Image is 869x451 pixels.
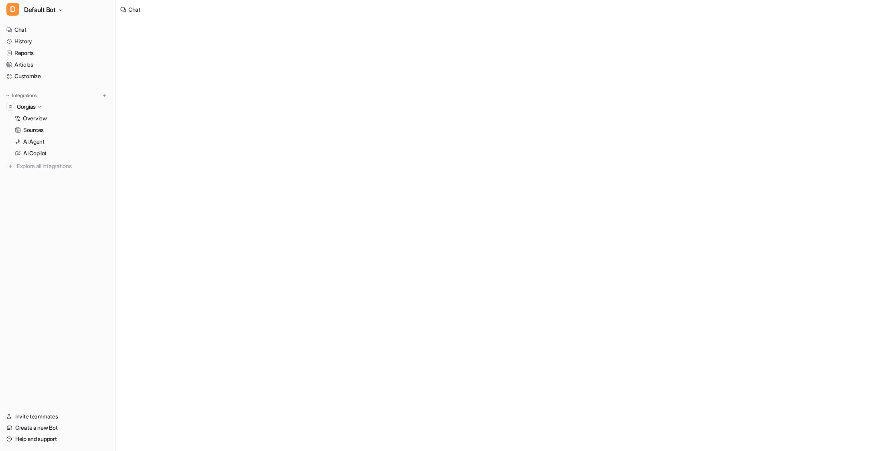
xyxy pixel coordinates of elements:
[6,3,19,16] span: D
[12,92,37,99] p: Integrations
[23,138,45,146] p: AI Agent
[3,71,112,82] a: Customize
[6,102,132,163] div: You’ll get replies here and in your email:✉️[EMAIL_ADDRESS][DOMAIN_NAME]Our usual reply time🕒unde...
[3,422,112,433] a: Create a new Bot
[141,3,155,18] div: Close
[35,51,148,90] div: Hi team, I just upgraded to Business but I don’t see the Draft Reply action in AI Copilot. Can yo...
[23,4,36,17] img: Profile image for Operator
[3,91,39,100] button: Integrations
[17,103,36,111] p: Gorgias
[6,46,154,102] div: Yvonne says…
[13,142,125,157] div: Our usual reply time 🕒
[20,150,68,156] b: under 12 hours
[3,47,112,59] a: Reports
[3,160,112,172] a: Explore all integrations
[102,93,108,98] img: menu_add.svg
[29,46,154,95] div: Hi team, I just upgraded to Business but I don’t see the Draft Reply action in AI Copilot. Can yo...
[3,59,112,70] a: Articles
[23,114,47,122] p: Overview
[12,148,112,159] a: AI Copilot
[3,411,112,422] a: Invite teammates
[3,36,112,47] a: History
[39,10,100,18] p: The team can also help
[5,93,10,98] img: expand menu
[7,246,154,260] textarea: Message…
[13,122,77,137] b: [EMAIL_ADDRESS][DOMAIN_NAME]
[24,4,56,15] span: Default Bot
[3,433,112,445] a: Help and support
[12,124,112,136] a: Sources
[138,260,150,272] button: Send a message…
[126,3,141,18] button: Home
[23,126,44,134] p: Sources
[5,3,20,18] button: go back
[39,4,67,10] h1: Operator
[8,104,13,109] img: Gorgias
[12,263,19,269] button: Emoji picker
[38,263,45,269] button: Upload attachment
[12,136,112,147] a: AI Agent
[3,24,112,35] a: Chat
[23,149,47,157] p: AI Copilot
[25,263,32,269] button: Gif picker
[13,164,62,169] div: Operator • 46m ago
[17,160,109,173] span: Explore all integrations
[6,162,14,170] img: explore all integrations
[13,106,125,138] div: You’ll get replies here and in your email: ✉️
[12,113,112,124] a: Overview
[6,102,154,180] div: Operator says…
[128,5,140,14] div: Chat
